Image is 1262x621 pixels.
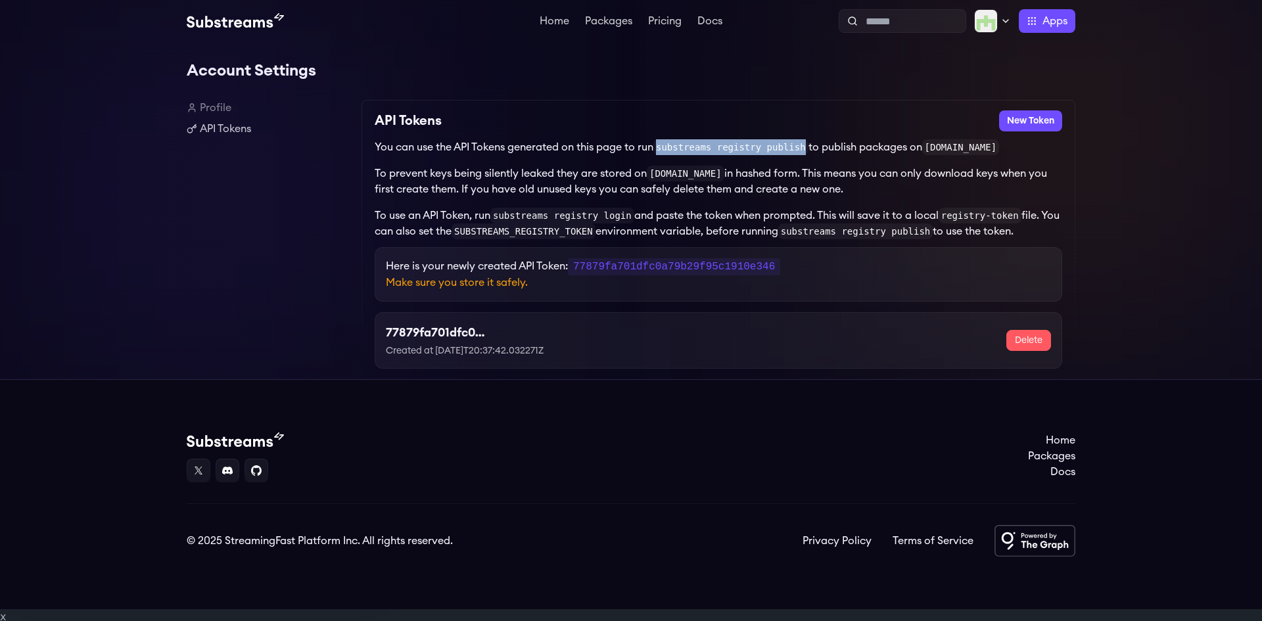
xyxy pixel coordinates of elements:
[187,100,351,116] a: Profile
[803,533,872,549] a: Privacy Policy
[653,139,808,155] code: substreams registry publish
[695,16,725,29] a: Docs
[386,344,592,357] p: Created at [DATE]T20:37:42.032271Z
[645,16,684,29] a: Pricing
[452,223,596,239] code: SUBSTREAMS_REGISTRY_TOKEN
[187,121,351,137] a: API Tokens
[375,208,1062,239] p: To use an API Token, run and paste the token when prompted. This will save it to a local file. Yo...
[1006,330,1051,351] button: Delete
[893,533,973,549] a: Terms of Service
[386,323,489,342] h3: 77879fa701dfc0a79b29f95c1910e346
[375,139,1062,155] p: You can use the API Tokens generated on this page to run to publish packages on
[187,533,453,549] div: © 2025 StreamingFast Platform Inc. All rights reserved.
[999,110,1062,131] button: New Token
[568,258,780,275] code: 77879fa701dfc0a79b29f95c1910e346
[1042,13,1067,29] span: Apps
[778,223,933,239] code: substreams registry publish
[974,9,998,33] img: Profile
[939,208,1021,223] code: registry-token
[1028,448,1075,464] a: Packages
[537,16,572,29] a: Home
[386,275,1051,290] p: Make sure you store it safely.
[187,13,284,29] img: Substream's logo
[647,166,724,181] code: [DOMAIN_NAME]
[375,110,442,131] h2: API Tokens
[994,525,1075,557] img: Powered by The Graph
[187,432,284,448] img: Substream's logo
[582,16,635,29] a: Packages
[922,139,1000,155] code: [DOMAIN_NAME]
[187,58,1075,84] h1: Account Settings
[386,258,1051,275] p: Here is your newly created API Token:
[1028,432,1075,448] a: Home
[375,166,1062,197] p: To prevent keys being silently leaked they are stored on in hashed form. This means you can only ...
[1028,464,1075,480] a: Docs
[490,208,634,223] code: substreams registry login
